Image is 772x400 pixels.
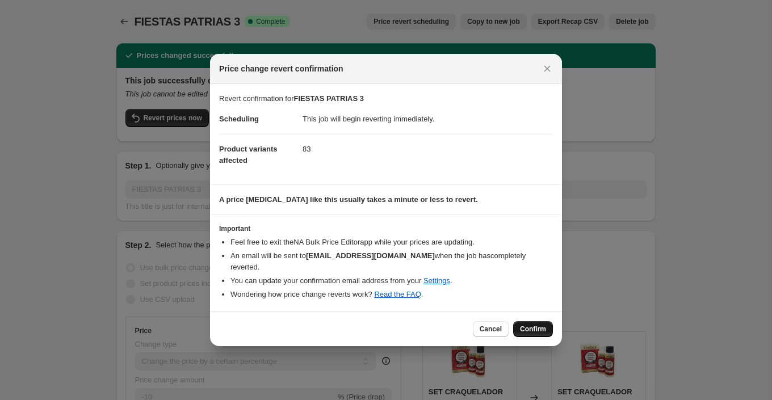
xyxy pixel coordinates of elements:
button: Close [539,61,555,77]
b: A price [MEDICAL_DATA] like this usually takes a minute or less to revert. [219,195,478,204]
b: FIESTAS PATRIAS 3 [294,94,364,103]
p: Revert confirmation for [219,93,553,104]
h3: Important [219,224,553,233]
dd: 83 [303,134,553,164]
span: Scheduling [219,115,259,123]
li: You can update your confirmation email address from your . [230,275,553,287]
span: Confirm [520,325,546,334]
a: Read the FAQ [374,290,421,298]
a: Settings [423,276,450,285]
dd: This job will begin reverting immediately. [303,104,553,134]
button: Confirm [513,321,553,337]
span: Price change revert confirmation [219,63,343,74]
li: Wondering how price change reverts work? . [230,289,553,300]
span: Cancel [480,325,502,334]
button: Cancel [473,321,509,337]
span: Product variants affected [219,145,278,165]
b: [EMAIL_ADDRESS][DOMAIN_NAME] [306,251,435,260]
li: Feel free to exit the NA Bulk Price Editor app while your prices are updating. [230,237,553,248]
li: An email will be sent to when the job has completely reverted . [230,250,553,273]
